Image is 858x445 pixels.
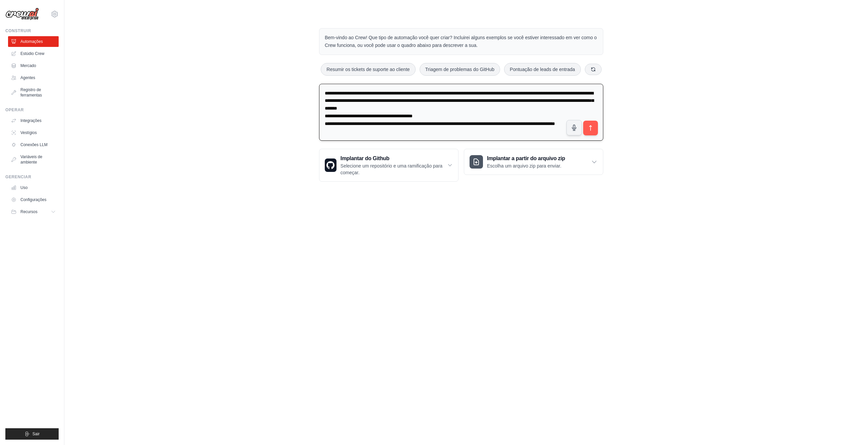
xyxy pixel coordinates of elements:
a: Registro de ferramentas [8,84,59,101]
button: Pontuação de leads de entrada [504,63,581,76]
font: Mercado [20,63,36,68]
font: Integrações [20,118,42,123]
a: Estúdio Crew [8,48,59,59]
font: Agentes [20,75,35,80]
font: Triagem de problemas do GitHub [425,67,494,72]
font: Bem-vindo ao Crew! Que tipo de automação você quer criar? Incluirei alguns exemplos se você estiv... [325,35,597,48]
a: Vestígios [8,127,59,138]
font: Estúdio Crew [20,51,44,56]
font: Recursos [20,209,38,214]
font: Construir [5,28,31,33]
font: Configurações [20,197,46,202]
font: Implantar do Github [341,155,389,161]
button: Resumir os tickets de suporte ao cliente [321,63,415,76]
a: Conexões LLM [8,139,59,150]
font: Implantar a partir do arquivo zip [487,155,565,161]
button: Sair [5,428,59,440]
img: Logotipo [5,8,39,20]
font: Selecione um repositório e uma ramificação para começar. [341,163,442,175]
font: Conexões LLM [20,142,48,147]
font: Pontuação de leads de entrada [510,67,575,72]
font: Uso [20,185,27,190]
font: Gerenciar [5,175,31,179]
font: Vestígios [20,130,37,135]
font: Operar [5,108,24,112]
button: Recursos [8,206,59,217]
a: Automações [8,36,59,47]
a: Configurações [8,194,59,205]
font: Automações [20,39,43,44]
font: Registro de ferramentas [20,87,42,98]
a: Integrações [8,115,59,126]
font: Variáveis de ambiente [20,154,42,165]
a: Variáveis de ambiente [8,151,59,168]
iframe: Widget de bate-papo [824,413,858,445]
button: Triagem de problemas do GitHub [420,63,500,76]
font: Escolha um arquivo zip para enviar. [487,163,561,169]
font: Sair [33,432,40,436]
a: Mercado [8,60,59,71]
a: Uso [8,182,59,193]
font: Resumir os tickets de suporte ao cliente [326,67,410,72]
a: Agentes [8,72,59,83]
